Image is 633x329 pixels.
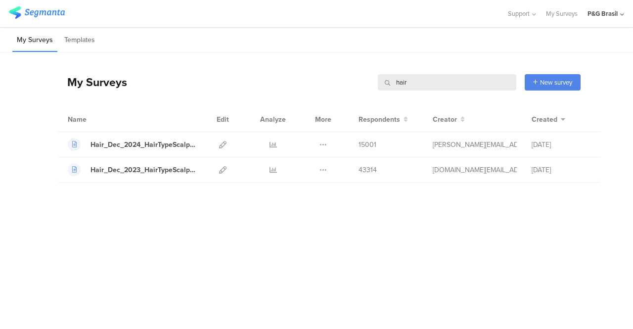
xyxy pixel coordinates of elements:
[359,114,408,125] button: Respondents
[68,114,127,125] div: Name
[359,165,377,175] span: 43314
[90,165,197,175] div: Hair_Dec_2023_HairTypeScalpConcern
[508,9,530,18] span: Support
[212,107,233,132] div: Edit
[588,9,618,18] div: P&G Brasil
[433,140,517,150] div: dosreis.g@pg.com
[57,74,127,91] div: My Surveys
[12,29,57,52] li: My Surveys
[433,114,465,125] button: Creator
[433,114,457,125] span: Creator
[532,114,557,125] span: Created
[68,163,197,176] a: Hair_Dec_2023_HairTypeScalpConcern
[359,114,400,125] span: Respondents
[90,140,197,150] div: Hair_Dec_2024_HairTypeScalpConcern
[9,6,65,19] img: segmanta logo
[60,29,99,52] li: Templates
[68,138,197,151] a: Hair_Dec_2024_HairTypeScalpConcern
[359,140,376,150] span: 15001
[540,78,572,87] span: New survey
[378,74,516,91] input: Survey Name, Creator...
[313,107,334,132] div: More
[532,140,591,150] div: [DATE]
[532,114,565,125] button: Created
[258,107,288,132] div: Analyze
[532,165,591,175] div: [DATE]
[433,165,517,175] div: maluli.jm@pg.com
